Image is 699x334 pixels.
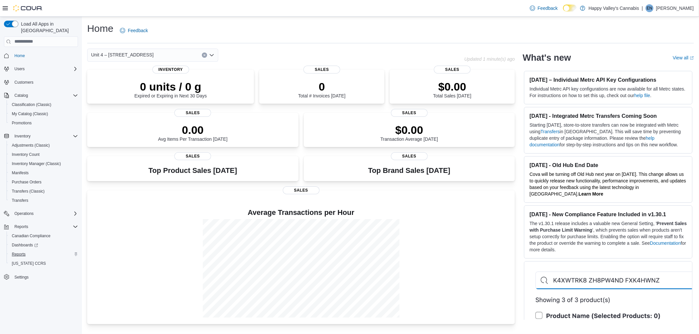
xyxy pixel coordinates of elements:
[148,167,237,175] h3: Top Product Sales [DATE]
[380,123,438,142] div: Transaction Average [DATE]
[12,65,78,73] span: Users
[9,232,78,240] span: Canadian Compliance
[9,187,78,195] span: Transfers (Classic)
[9,187,47,195] a: Transfers (Classic)
[579,191,603,197] strong: Learn More
[7,118,81,128] button: Promotions
[12,143,50,148] span: Adjustments (Classic)
[14,134,30,139] span: Inventory
[530,172,686,197] span: Cova will be turning off Old Hub next year on [DATE]. This change allows us to quickly release ne...
[12,252,26,257] span: Reports
[12,120,32,126] span: Promotions
[117,24,150,37] a: Feedback
[9,151,42,158] a: Inventory Count
[634,93,650,98] a: help file
[12,78,78,86] span: Customers
[12,273,31,281] a: Settings
[92,209,510,217] h4: Average Transactions per Hour
[12,273,78,281] span: Settings
[9,160,78,168] span: Inventory Manager (Classic)
[14,66,25,72] span: Users
[391,109,428,117] span: Sales
[9,250,78,258] span: Reports
[12,132,33,140] button: Inventory
[18,21,78,34] span: Load All Apps in [GEOGRAPHIC_DATA]
[9,110,78,118] span: My Catalog (Classic)
[9,260,49,267] a: [US_STATE] CCRS
[1,272,81,282] button: Settings
[647,4,652,12] span: EN
[134,80,207,93] p: 0 units / 0 g
[209,52,214,58] button: Open list of options
[9,241,41,249] a: Dashboards
[283,186,320,194] span: Sales
[527,2,560,15] a: Feedback
[9,110,51,118] a: My Catalog (Classic)
[646,4,653,12] div: Ezra Nickel
[7,250,81,259] button: Reports
[650,240,681,246] a: Documentation
[1,51,81,60] button: Home
[12,179,42,185] span: Purchase Orders
[9,178,78,186] span: Purchase Orders
[7,196,81,205] button: Transfers
[13,5,43,11] img: Cova
[7,259,81,268] button: [US_STATE] CCRS
[368,167,450,175] h3: Top Brand Sales [DATE]
[174,152,211,160] span: Sales
[14,211,34,216] span: Operations
[12,78,36,86] a: Customers
[530,122,687,148] p: Starting [DATE], store-to-store transfers can now be integrated with Metrc using in [GEOGRAPHIC_D...
[673,55,694,60] a: View allExternal link
[1,222,81,231] button: Reports
[12,92,30,99] button: Catalog
[530,76,687,83] h3: [DATE] – Individual Metrc API Key Configurations
[87,22,113,35] h1: Home
[380,123,438,136] p: $0.00
[12,65,27,73] button: Users
[690,56,694,60] svg: External link
[7,141,81,150] button: Adjustments (Classic)
[134,80,207,98] div: Expired or Expiring in Next 30 Days
[9,232,53,240] a: Canadian Compliance
[7,231,81,240] button: Canadian Compliance
[298,80,345,93] p: 0
[12,161,61,166] span: Inventory Manager (Classic)
[433,80,471,98] div: Total Sales [DATE]
[7,159,81,168] button: Inventory Manager (Classic)
[1,64,81,73] button: Users
[7,240,81,250] a: Dashboards
[14,275,29,280] span: Settings
[303,66,340,73] span: Sales
[9,260,78,267] span: Washington CCRS
[530,220,687,253] p: The v1.30.1 release includes a valuable new General Setting, ' ', which prevents sales when produ...
[563,5,577,11] input: Dark Mode
[7,168,81,177] button: Manifests
[9,141,52,149] a: Adjustments (Classic)
[14,53,25,58] span: Home
[91,51,154,59] span: Unit 4 – [STREET_ADDRESS]
[433,80,471,93] p: $0.00
[9,250,28,258] a: Reports
[12,261,46,266] span: [US_STATE] CCRS
[7,109,81,118] button: My Catalog (Classic)
[530,221,687,233] strong: Prevent Sales with Purchase Limit Warning
[12,223,78,231] span: Reports
[538,5,558,11] span: Feedback
[1,132,81,141] button: Inventory
[12,223,31,231] button: Reports
[12,152,40,157] span: Inventory Count
[530,162,687,168] h3: [DATE] - Old Hub End Date
[12,189,45,194] span: Transfers (Classic)
[9,178,44,186] a: Purchase Orders
[12,52,78,60] span: Home
[14,80,33,85] span: Customers
[1,209,81,218] button: Operations
[12,242,38,248] span: Dashboards
[128,27,148,34] span: Feedback
[9,141,78,149] span: Adjustments (Classic)
[540,129,560,134] a: Transfers
[14,93,28,98] span: Catalog
[12,198,28,203] span: Transfers
[1,77,81,87] button: Customers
